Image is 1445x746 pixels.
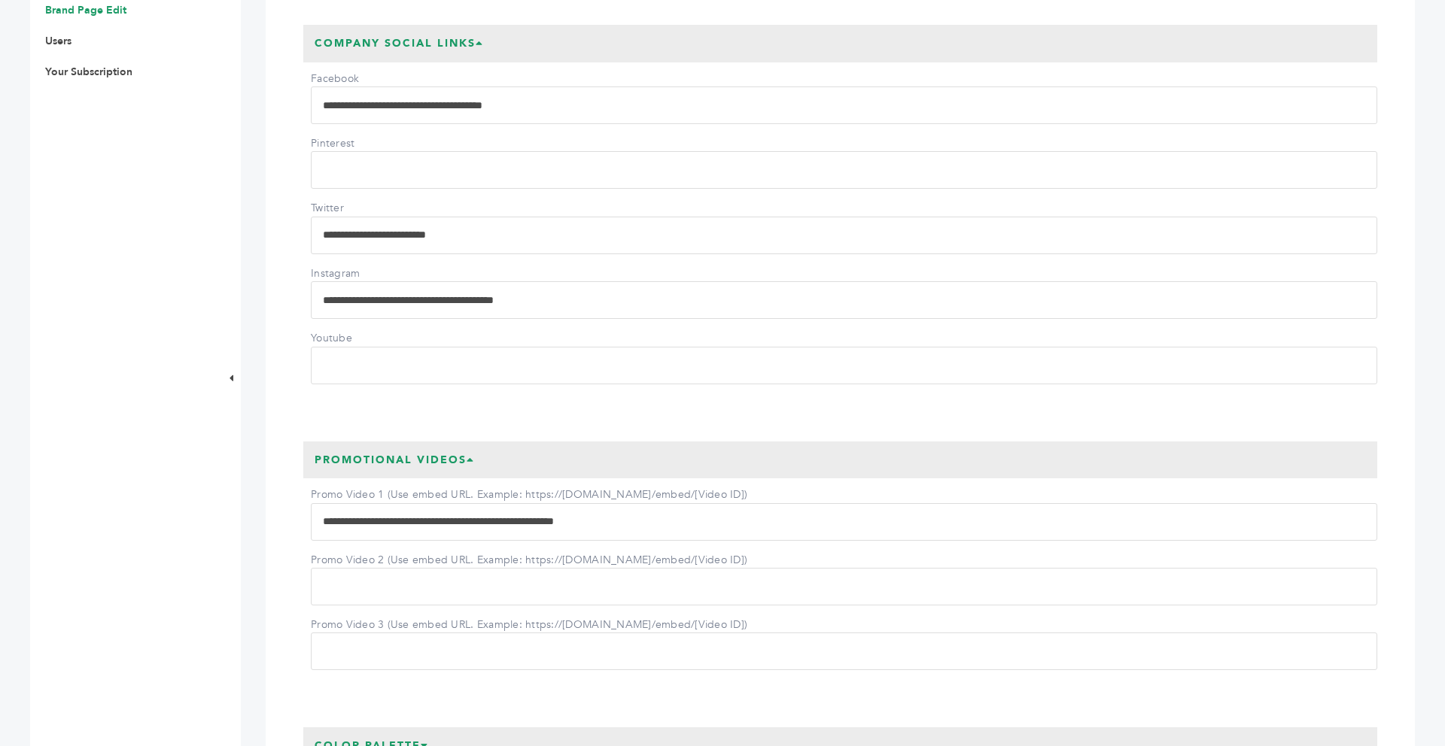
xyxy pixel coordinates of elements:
[303,441,486,479] h3: Promotional Videos
[45,34,71,48] a: Users
[311,487,747,502] label: Promo Video 1 (Use embed URL. Example: https://[DOMAIN_NAME]/embed/[Video ID])
[45,65,132,79] a: Your Subscription
[311,617,747,632] label: Promo Video 3 (Use embed URL. Example: https://[DOMAIN_NAME]/embed/[Video ID])
[311,331,416,346] label: Youtube
[311,136,416,151] label: Pinterest
[311,71,416,86] label: Facebook
[311,266,416,281] label: Instagram
[311,553,747,568] label: Promo Video 2 (Use embed URL. Example: https://[DOMAIN_NAME]/embed/[Video ID])
[311,201,416,216] label: Twitter
[303,25,495,62] h3: Company Social Links
[45,3,126,17] a: Brand Page Edit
